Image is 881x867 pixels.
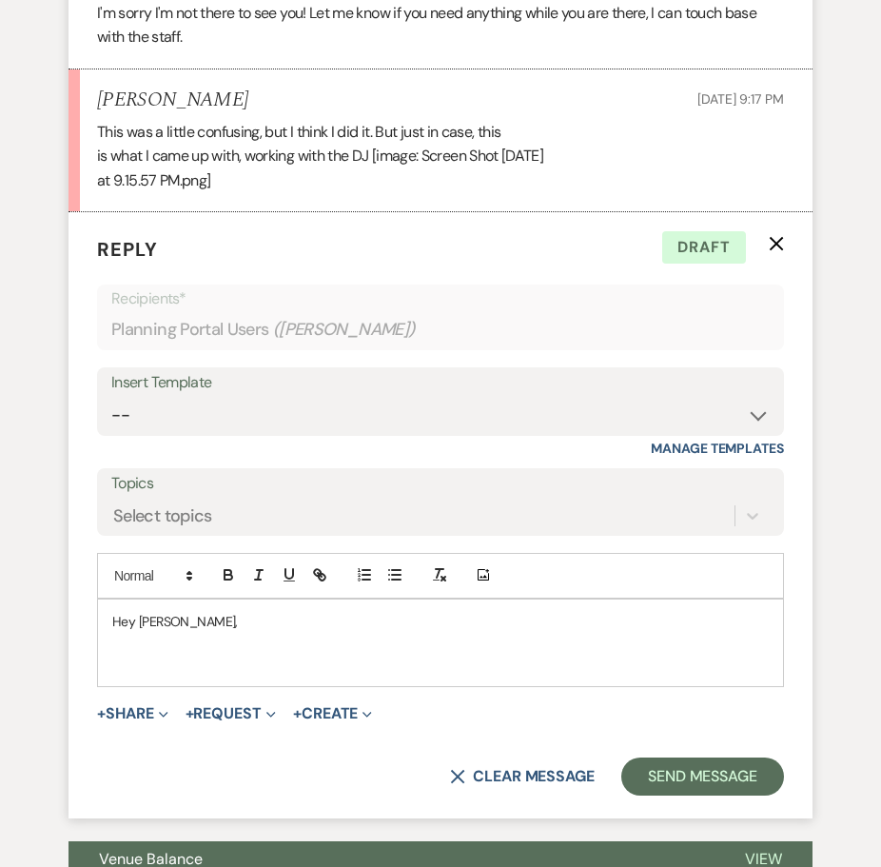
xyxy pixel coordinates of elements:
span: Draft [662,231,746,264]
span: + [293,706,302,721]
span: + [186,706,194,721]
a: Manage Templates [651,440,784,457]
span: Reply [97,237,158,262]
button: Share [97,706,168,721]
span: ( [PERSON_NAME] ) [273,317,416,343]
div: Select topics [113,502,212,528]
p: I'm sorry I'm not there to see you! Let me know if you need anything while you are there, I can t... [97,1,784,49]
span: [DATE] 9:17 PM [697,90,784,108]
button: Send Message [621,758,784,796]
button: Clear message [450,769,595,784]
p: Hey [PERSON_NAME], [112,611,769,632]
div: Insert Template [111,369,770,397]
div: Planning Portal Users [111,311,770,348]
span: + [97,706,106,721]
button: Request [186,706,276,721]
div: This was a little confusing, but I think I did it. But just in case, this is what I came up with,... [97,120,784,193]
button: Create [293,706,372,721]
h5: [PERSON_NAME] [97,89,248,112]
label: Topics [111,470,770,498]
p: Recipients* [111,286,770,311]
